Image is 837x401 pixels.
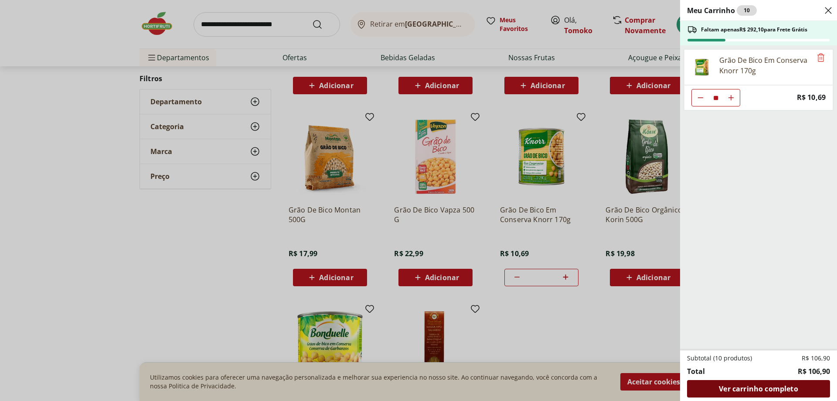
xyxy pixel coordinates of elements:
[798,366,830,377] span: R$ 106,90
[719,55,812,76] div: Grão De Bico Em Conserva Knorr 170g
[722,89,740,106] button: Aumentar Quantidade
[687,5,757,16] h2: Meu Carrinho
[797,92,826,103] span: R$ 10,69
[737,5,757,16] div: 10
[719,385,798,392] span: Ver carrinho completo
[816,53,826,63] button: Remove
[687,366,705,377] span: Total
[690,55,714,79] img: Principal
[692,89,709,106] button: Diminuir Quantidade
[802,354,830,363] span: R$ 106,90
[709,89,722,106] input: Quantidade Atual
[687,380,830,398] a: Ver carrinho completo
[701,26,807,33] span: Faltam apenas R$ 292,10 para Frete Grátis
[687,354,752,363] span: Subtotal (10 produtos)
